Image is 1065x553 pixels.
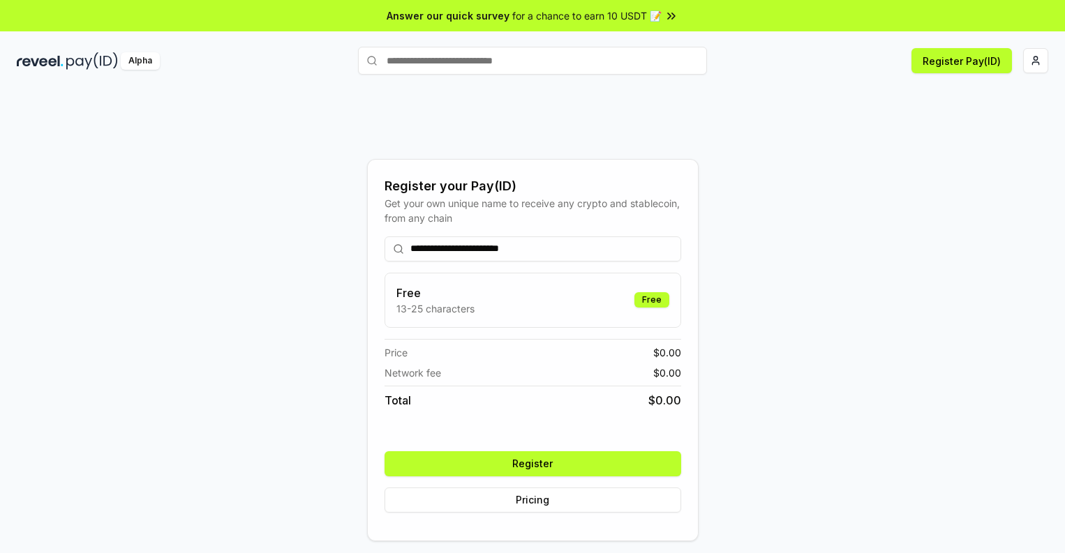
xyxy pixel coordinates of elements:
[512,8,662,23] span: for a chance to earn 10 USDT 📝
[385,365,441,380] span: Network fee
[634,292,669,308] div: Free
[385,451,681,476] button: Register
[385,345,408,360] span: Price
[911,48,1012,73] button: Register Pay(ID)
[385,487,681,513] button: Pricing
[396,301,475,316] p: 13-25 characters
[121,52,160,70] div: Alpha
[385,176,681,196] div: Register your Pay(ID)
[648,392,681,409] span: $ 0.00
[653,365,681,380] span: $ 0.00
[396,285,475,301] h3: Free
[17,52,64,70] img: reveel_dark
[66,52,118,70] img: pay_id
[385,392,411,409] span: Total
[653,345,681,360] span: $ 0.00
[385,196,681,225] div: Get your own unique name to receive any crypto and stablecoin, from any chain
[387,8,509,23] span: Answer our quick survey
